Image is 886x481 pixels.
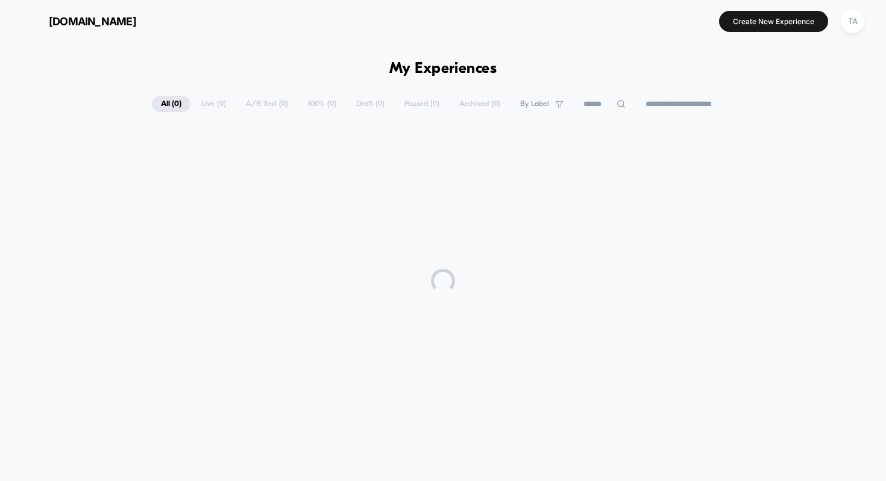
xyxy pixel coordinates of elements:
[18,11,140,31] button: [DOMAIN_NAME]
[841,10,864,33] div: TA
[719,11,828,32] button: Create New Experience
[49,15,136,28] span: [DOMAIN_NAME]
[837,9,868,34] button: TA
[389,60,497,78] h1: My Experiences
[152,96,190,112] span: All ( 0 )
[520,99,549,108] span: By Label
